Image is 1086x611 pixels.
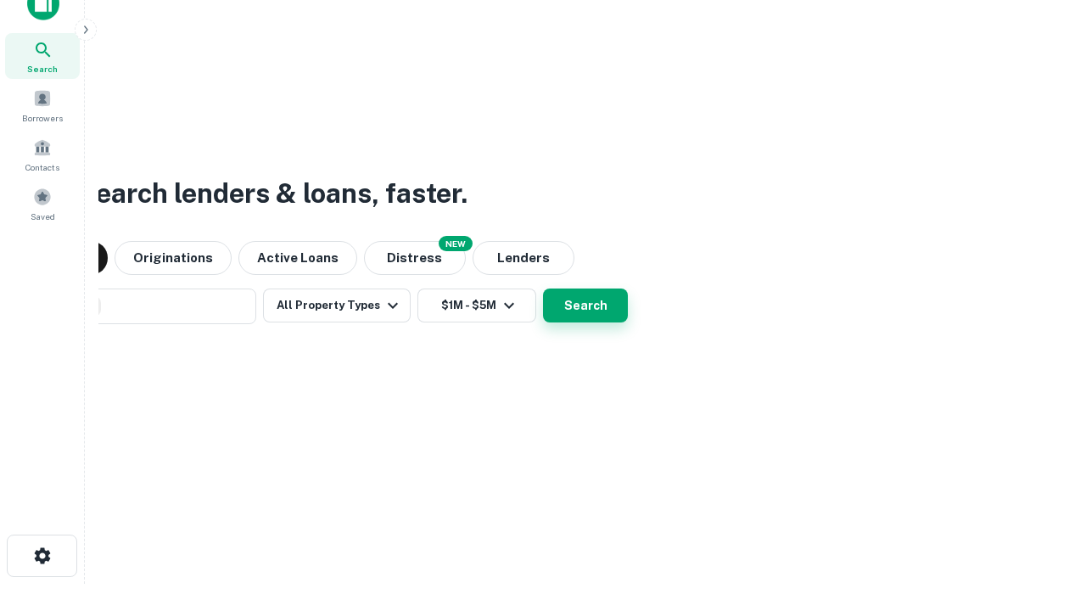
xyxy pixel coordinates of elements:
a: Borrowers [5,82,80,128]
iframe: Chat Widget [1001,475,1086,557]
span: Search [27,62,58,76]
button: Search distressed loans with lien and other non-mortgage details. [364,241,466,275]
button: $1M - $5M [417,289,536,322]
a: Saved [5,181,80,227]
span: Contacts [25,160,59,174]
button: Originations [115,241,232,275]
a: Contacts [5,132,80,177]
span: Borrowers [22,111,63,125]
a: Search [5,33,80,79]
div: NEW [439,236,473,251]
h3: Search lenders & loans, faster. [77,173,467,214]
button: All Property Types [263,289,411,322]
button: Lenders [473,241,574,275]
button: Search [543,289,628,322]
span: Saved [31,210,55,223]
button: Active Loans [238,241,357,275]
